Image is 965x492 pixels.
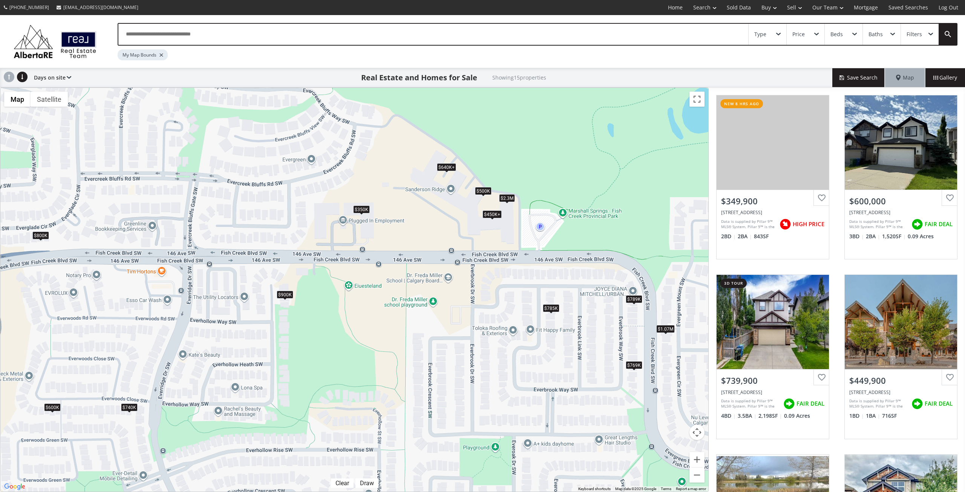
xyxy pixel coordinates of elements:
[499,194,515,202] div: $2.3M
[849,412,864,420] span: 1 BD
[63,4,138,11] span: [EMAIL_ADDRESS][DOMAIN_NAME]
[849,389,953,395] div: 2330 Fish Creek Boulevard SW #1204, Calgary, AB T2Y 0L1
[721,412,736,420] span: 4 BD
[492,75,546,80] h2: Showing 15 properties
[758,412,782,420] span: 2,198 SF
[721,398,780,409] div: Data is supplied by Pillar 9™ MLS® System. Pillar 9™ is the owner of the copyright in its MLS® Sy...
[721,389,824,395] div: 5 Everwoods Close SW, Calgary, AB T2Y 4R6
[721,375,824,386] div: $739,900
[626,295,642,303] div: $789K
[676,487,706,491] a: Report a map error
[830,32,843,37] div: Beds
[837,267,965,446] a: $449,900[STREET_ADDRESS]Data is supplied by Pillar 9™ MLS® System. Pillar 9™ is the owner of the ...
[754,32,766,37] div: Type
[30,68,71,87] div: Days on site
[793,220,824,228] span: HIGH PRICE
[689,92,705,107] button: Toggle fullscreen view
[832,68,885,87] button: Save Search
[754,233,769,240] span: 843 SF
[9,4,49,11] span: [PHONE_NUMBER]
[797,400,824,408] span: FAIR DEAL
[358,480,376,487] div: Draw
[53,0,142,14] a: [EMAIL_ADDRESS][DOMAIN_NAME]
[849,375,953,386] div: $449,900
[784,412,810,420] span: 0.09 Acres
[781,396,797,411] img: rating icon
[709,87,837,267] a: new 8 hrs ago$349,900[STREET_ADDRESS]Data is supplied by Pillar 9™ MLS® System. Pillar 9™ is the ...
[849,219,908,230] div: Data is supplied by Pillar 9™ MLS® System. Pillar 9™ is the owner of the copyright in its MLS® Sy...
[837,87,965,267] a: $600,000[STREET_ADDRESS]Data is supplied by Pillar 9™ MLS® System. Pillar 9™ is the owner of the ...
[738,412,757,420] span: 3.5 BA
[907,32,922,37] div: Filters
[896,74,914,81] span: Map
[578,486,611,492] button: Keyboard shortcuts
[661,487,671,491] a: Terms
[885,68,925,87] div: Map
[933,74,957,81] span: Gallery
[849,398,908,409] div: Data is supplied by Pillar 9™ MLS® System. Pillar 9™ is the owner of the copyright in its MLS® Sy...
[721,219,776,230] div: Data is supplied by Pillar 9™ MLS® System. Pillar 9™ is the owner of the copyright in its MLS® Sy...
[689,467,705,483] button: Zoom out
[721,195,824,207] div: $349,900
[277,291,293,299] div: $900K
[44,403,61,411] div: $600K
[721,233,736,240] span: 2 BD
[689,425,705,440] button: Map camera controls
[121,403,138,411] div: $740K
[331,480,354,487] div: Click to clear.
[849,209,953,216] div: 61 Everwoods Close SW, Calgary, AB T2Y 5A6
[709,267,837,446] a: 3d tour$739,900[STREET_ADDRESS]Data is supplied by Pillar 9™ MLS® System. Pillar 9™ is the owner ...
[868,32,883,37] div: Baths
[910,396,925,411] img: rating icon
[4,92,31,107] button: Show street map
[2,482,27,492] a: Open this area in Google Maps (opens a new window)
[866,412,880,420] span: 1 BA
[2,482,27,492] img: Google
[334,480,351,487] div: Clear
[482,210,502,218] div: $450K+
[32,231,49,239] div: $800K
[925,68,965,87] div: Gallery
[910,217,925,232] img: rating icon
[908,233,934,240] span: 0.09 Acres
[656,325,675,333] div: $1.07M
[361,72,477,83] h1: Real Estate and Homes for Sale
[615,487,656,491] span: Map data ©2025 Google
[849,195,953,207] div: $600,000
[475,187,492,195] div: $500K
[437,163,456,171] div: $640K+
[849,233,864,240] span: 3 BD
[10,23,100,60] img: Logo
[738,233,752,240] span: 2 BA
[118,49,168,60] div: My Map Bounds
[626,361,642,369] div: $769K
[31,92,68,107] button: Show satellite imagery
[925,220,953,228] span: FAIR DEAL
[778,217,793,232] img: rating icon
[355,480,378,487] div: Click to draw.
[689,452,705,467] button: Zoom in
[543,304,559,312] div: $785K
[792,32,805,37] div: Price
[866,233,880,240] span: 2 BA
[721,209,824,216] div: 2518 Fishcreek Boulevard SW #2106, Calgary, AB T2Y 4T5
[925,400,953,408] span: FAIR DEAL
[882,412,897,420] span: 716 SF
[353,205,370,213] div: $350K
[882,233,906,240] span: 1,520 SF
